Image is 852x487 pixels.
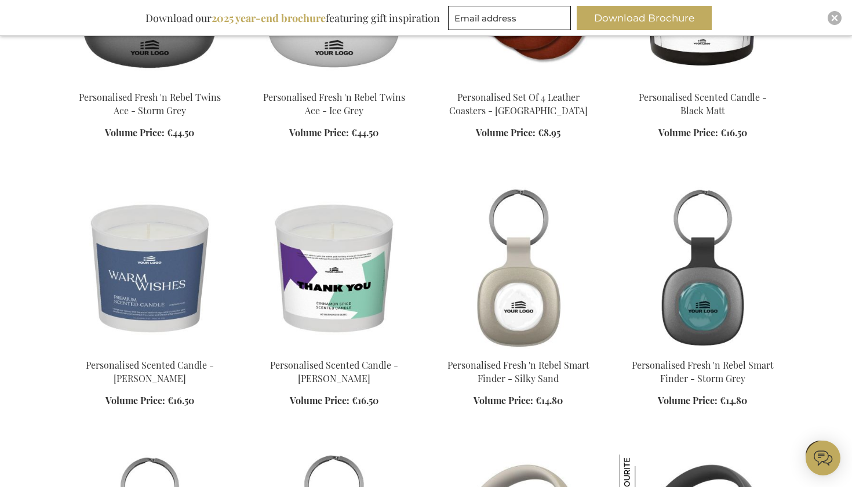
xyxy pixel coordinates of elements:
span: Volume Price: [290,394,349,406]
a: Volume Price: €16.50 [105,394,194,408]
a: Volume Price: €8.95 [476,126,560,140]
button: Download Brochure [577,6,712,30]
span: Volume Price: [105,126,165,139]
a: Personalised Scented Candle - Black Matt [639,91,767,117]
span: €16.50 [352,394,378,406]
a: Personalised Set Of 4 Leather Coasters - Cognac [435,77,601,88]
span: €16.50 [720,126,747,139]
a: Volume Price: €14.80 [474,394,563,408]
img: Personalised Fresh 'n Rebel Smart Finder - Silky Sand [435,187,601,349]
span: €16.50 [168,394,194,406]
a: Personalised Scented Candle - [PERSON_NAME] [270,359,398,384]
span: Volume Price: [476,126,536,139]
a: Personalised Fresh 'n Rebel Twins Ace - Ice Grey [251,77,417,88]
span: €44.50 [167,126,194,139]
a: Personalised Fresh 'n Rebel Twins Ace - Ice Grey [263,91,405,117]
a: Personalised Fresh 'n Rebel Smart Finder - Silky Sand [447,359,589,384]
div: Close [828,11,842,25]
span: Volume Price: [474,394,533,406]
iframe: belco-activator-frame [806,441,840,475]
span: Volume Price: [658,394,718,406]
a: Personalised Scented Candle - White Matt [67,344,232,355]
a: Personalised Scented Candle - [PERSON_NAME] [86,359,214,384]
input: Email address [448,6,571,30]
a: Volume Price: €16.50 [290,394,378,408]
a: Personalised Scented Candle - White Matt [251,344,417,355]
span: Volume Price: [289,126,349,139]
form: marketing offers and promotions [448,6,574,34]
a: Personalised Set Of 4 Leather Coasters - [GEOGRAPHIC_DATA] [449,91,588,117]
a: Personalised Fresh 'n Rebel Twins Ace - Storm Grey [67,77,232,88]
a: Personalised Fresh 'n Rebel Smart Finder - Storm Grey [620,344,785,355]
b: 2025 year-end brochure [212,11,326,25]
span: €14.80 [720,394,747,406]
a: Volume Price: €14.80 [658,394,747,408]
img: Personalised Scented Candle - White Matt [67,187,232,349]
img: Personalised Fresh 'n Rebel Smart Finder - Storm Grey [620,187,785,349]
a: Personalised Fresh 'n Rebel Smart Finder - Storm Grey [632,359,774,384]
div: Download our featuring gift inspiration [140,6,445,30]
span: Volume Price: [658,126,718,139]
a: Volume Price: €44.50 [105,126,194,140]
span: €8.95 [538,126,560,139]
a: Personalised Fresh 'n Rebel Twins Ace - Storm Grey [79,91,221,117]
a: Personalised Scented Candle - Black Matt [620,77,785,88]
a: Volume Price: €44.50 [289,126,378,140]
span: €14.80 [536,394,563,406]
img: Personalised Scented Candle - White Matt [251,187,417,349]
span: €44.50 [351,126,378,139]
span: Volume Price: [105,394,165,406]
a: Volume Price: €16.50 [658,126,747,140]
img: Close [831,14,838,21]
a: Personalised Fresh 'n Rebel Smart Finder - Silky Sand [435,344,601,355]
